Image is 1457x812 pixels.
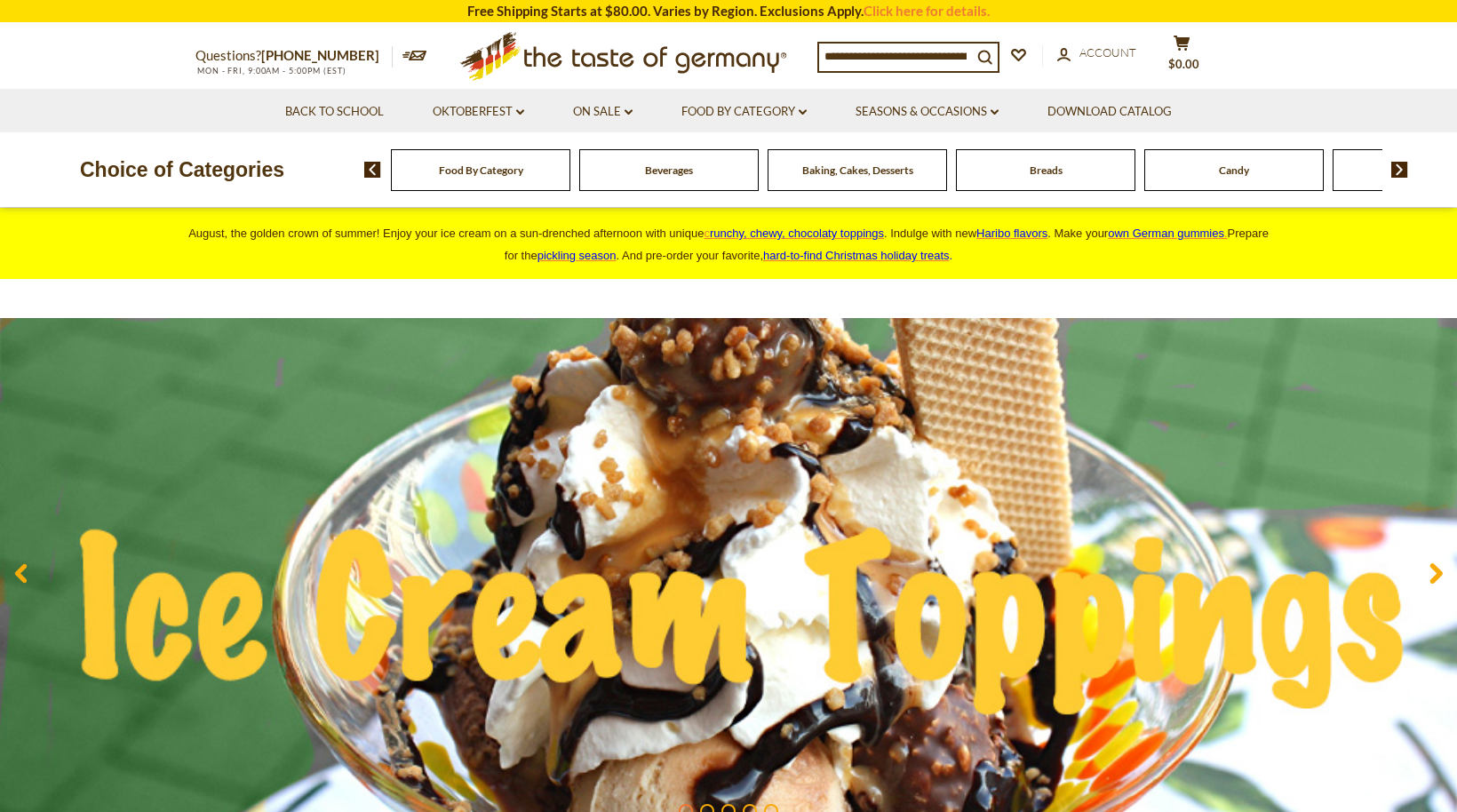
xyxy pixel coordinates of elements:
a: Haribo flavors [976,227,1047,240]
a: Beverages [645,163,693,177]
span: Account [1079,45,1136,60]
a: pickling season [537,249,617,262]
a: Candy [1219,163,1249,177]
a: Click here for details. [864,3,990,19]
a: crunchy, chewy, chocolaty toppings [704,227,884,240]
a: own German gummies. [1108,227,1227,240]
a: Food By Category [681,102,807,122]
span: August, the golden crown of summer! Enjoy your ice cream on a sun-drenched afternoon with unique ... [188,227,1269,262]
a: Breads [1030,163,1063,177]
a: [PHONE_NUMBER] [261,47,379,63]
img: next arrow [1391,162,1408,178]
a: Account [1057,44,1136,63]
span: . [763,249,952,262]
span: own German gummies [1108,227,1224,240]
a: Back to School [285,102,384,122]
button: $0.00 [1155,35,1208,79]
span: $0.00 [1168,57,1199,71]
span: runchy, chewy, chocolaty toppings [710,227,884,240]
img: previous arrow [364,162,381,178]
a: On Sale [573,102,633,122]
a: hard-to-find Christmas holiday treats [763,249,950,262]
a: Download Catalog [1047,102,1172,122]
span: MON - FRI, 9:00AM - 5:00PM (EST) [195,66,346,76]
a: Oktoberfest [433,102,524,122]
a: Seasons & Occasions [856,102,999,122]
a: Baking, Cakes, Desserts [802,163,913,177]
a: Food By Category [439,163,523,177]
p: Questions? [195,44,393,68]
